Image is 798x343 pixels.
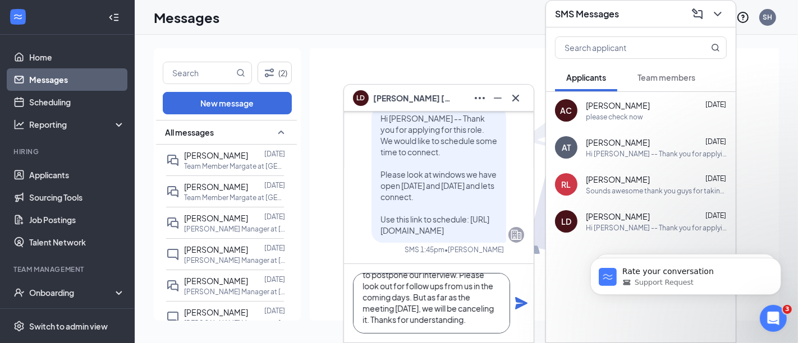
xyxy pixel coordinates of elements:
[574,234,798,313] iframe: Intercom notifications message
[184,224,285,234] p: [PERSON_NAME] Manager at [GEOGRAPHIC_DATA]
[13,321,25,332] svg: Settings
[586,149,727,159] div: Hi [PERSON_NAME] -- Thank you for applying for the role. We would like to connect [DATE], if you ...
[165,127,214,138] span: All messages
[760,305,787,332] iframe: Intercom live chat
[691,7,704,21] svg: ComposeMessage
[184,287,285,296] p: [PERSON_NAME] Manager at [GEOGRAPHIC_DATA]
[13,147,123,156] div: Hiring
[184,307,248,317] span: [PERSON_NAME]
[264,180,285,190] p: [DATE]
[566,72,606,82] span: Applicants
[154,8,219,27] h1: Messages
[373,92,452,104] span: [PERSON_NAME] [PERSON_NAME]
[13,119,25,130] svg: Analysis
[711,43,720,52] svg: MagnifyingGlass
[489,89,507,107] button: Minimize
[264,275,285,284] p: [DATE]
[491,91,505,105] svg: Minimize
[586,223,727,233] div: Hi [PERSON_NAME] -- Thank you for applying for this role. We would like to schedule some time to ...
[783,305,792,314] span: 3
[471,89,489,107] button: Ellipses
[29,119,126,130] div: Reporting
[236,68,245,77] svg: MagnifyingGlass
[510,228,523,242] svg: Company
[705,100,726,109] span: [DATE]
[705,174,726,183] span: [DATE]
[711,7,724,21] svg: ChevronDown
[166,248,180,261] svg: ChatInactive
[444,245,504,254] span: • [PERSON_NAME]
[29,91,125,113] a: Scheduling
[509,91,522,105] svg: Cross
[586,100,650,111] span: [PERSON_NAME]
[258,62,292,84] button: Filter (2)
[562,142,571,153] div: AT
[562,179,571,190] div: RL
[166,154,180,167] svg: DoubleChat
[163,62,234,84] input: Search
[184,256,285,265] p: [PERSON_NAME] Manager at [GEOGRAPHIC_DATA]
[586,211,650,222] span: [PERSON_NAME]
[380,113,497,235] span: Hi [PERSON_NAME] -- Thank you for applying for this role. We would like to schedule some time to ...
[184,318,285,328] p: [PERSON_NAME] Manager at [GEOGRAPHIC_DATA]
[108,12,120,23] svg: Collapse
[763,12,773,22] div: SH
[29,186,125,208] a: Sourcing Tools
[264,149,285,159] p: [DATE]
[29,231,125,253] a: Talent Network
[586,112,643,122] div: please check now
[184,150,248,160] span: [PERSON_NAME]
[29,304,125,326] a: Team
[586,174,650,185] span: [PERSON_NAME]
[586,137,650,148] span: [PERSON_NAME]
[705,211,726,220] span: [DATE]
[184,244,248,254] span: [PERSON_NAME]
[29,321,108,332] div: Switch to admin view
[264,212,285,221] p: [DATE]
[166,216,180,230] svg: DoubleChat
[405,245,444,254] div: SMS 1:45pm
[184,161,285,171] p: Team Member Margate at [GEOGRAPHIC_DATA]
[166,279,180,293] svg: DoubleChat
[705,137,726,146] span: [DATE]
[29,287,116,298] div: Onboarding
[166,185,180,198] svg: DoubleChat
[515,296,528,310] svg: Plane
[264,243,285,253] p: [DATE]
[353,273,510,333] textarea: Hi [PERSON_NAME] -- We are going to postpone our interview. Please look out for follow ups from u...
[263,66,276,80] svg: Filter
[736,11,750,24] svg: QuestionInfo
[264,306,285,316] p: [DATE]
[709,5,727,23] button: ChevronDown
[561,216,571,227] div: LD
[507,89,525,107] button: Cross
[555,8,619,20] h3: SMS Messages
[13,287,25,298] svg: UserCheck
[561,105,572,116] div: AC
[29,208,125,231] a: Job Postings
[166,310,180,324] svg: ChatInactive
[184,193,285,202] p: Team Member Margate at [GEOGRAPHIC_DATA]
[29,46,125,68] a: Home
[13,265,123,274] div: Team Management
[184,182,248,192] span: [PERSON_NAME]
[556,37,689,58] input: Search applicant
[163,92,292,114] button: New message
[473,91,487,105] svg: Ellipses
[29,164,125,186] a: Applicants
[29,68,125,91] a: Messages
[638,72,695,82] span: Team members
[184,276,248,286] span: [PERSON_NAME]
[12,11,24,22] svg: WorkstreamLogo
[274,126,288,139] svg: SmallChevronUp
[689,5,707,23] button: ComposeMessage
[586,186,727,196] div: Sounds awesome thank you guys for taking this time out to discuss this with me. I look forward to...
[184,213,248,223] span: [PERSON_NAME]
